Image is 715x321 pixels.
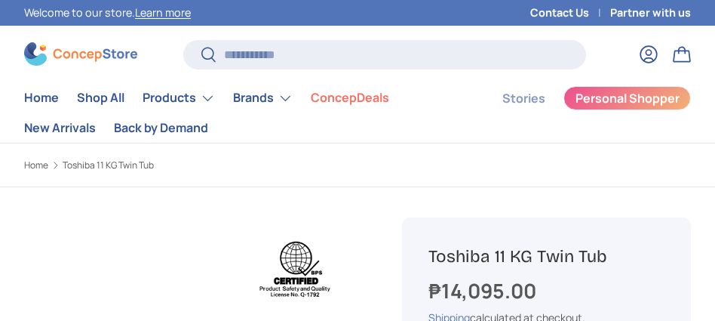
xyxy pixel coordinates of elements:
[610,5,691,21] a: Partner with us
[133,83,224,113] summary: Products
[575,92,680,104] span: Personal Shopper
[77,83,124,113] a: Shop All
[502,84,545,113] a: Stories
[563,86,691,110] a: Personal Shopper
[466,83,691,143] nav: Secondary
[24,113,96,143] a: New Arrivals
[24,161,48,170] a: Home
[24,42,137,66] img: ConcepStore
[428,277,540,304] strong: ₱14,095.00
[233,83,293,113] a: Brands
[24,83,466,143] nav: Primary
[135,5,191,20] a: Learn more
[63,161,154,170] a: Toshiba 11 KG Twin Tub
[24,159,378,172] nav: Breadcrumbs
[530,5,610,21] a: Contact Us
[428,245,664,268] h1: Toshiba 11 KG Twin Tub
[311,83,389,113] a: ConcepDeals
[224,83,302,113] summary: Brands
[24,5,191,21] p: Welcome to our store.
[114,113,208,143] a: Back by Demand
[143,83,215,113] a: Products
[24,83,59,113] a: Home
